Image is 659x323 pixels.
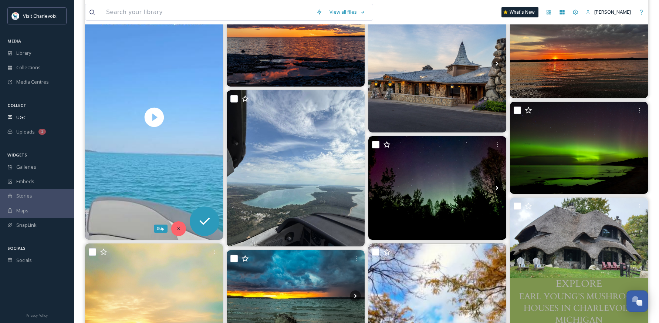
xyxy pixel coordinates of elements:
span: Library [16,50,31,57]
span: Collections [16,64,41,71]
span: SOCIALS [7,245,26,251]
span: Stories [16,192,32,199]
span: Visit Charlevoix [23,13,57,19]
span: Maps [16,207,28,214]
img: From above, Torch Lake looks like a slice of the Caribbean dropped into Michigan. Crystal-clear b... [227,90,365,246]
img: Visit-Charlevoix_Logo.jpg [12,12,19,20]
button: Open Chat [626,290,648,312]
span: MEDIA [7,38,21,44]
span: UGC [16,114,26,121]
span: COLLECT [7,102,26,108]
span: Galleries [16,164,36,171]
img: Baie-Saint-Paul, Charlevoix - 30 septembre 20:42 #charlevoix #baiestpaul #nightsky #aurora #auror... [368,136,506,240]
a: [PERSON_NAME] [582,5,635,19]
a: Privacy Policy [26,310,48,319]
span: Privacy Policy [26,313,48,318]
span: SnapLink [16,222,37,229]
span: Socials [16,257,32,264]
a: What's New [501,7,538,17]
div: Skip [154,225,168,233]
a: View all files [326,5,369,19]
span: Embeds [16,178,34,185]
div: 1 [38,129,46,135]
span: WIDGETS [7,152,27,158]
span: [PERSON_NAME] [594,9,631,15]
input: Search your library [102,4,312,20]
span: Media Centres [16,78,49,85]
img: A nice little 'aurora visit' to Beaver Island tonight. #nightsky, #auroraborealis, #aurora, #beav... [510,102,648,194]
span: Uploads [16,128,35,135]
